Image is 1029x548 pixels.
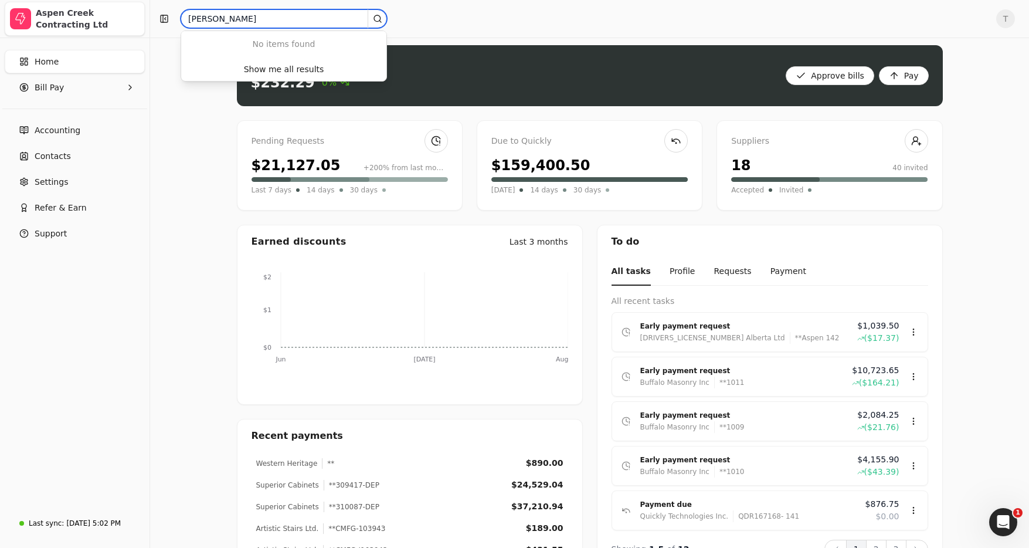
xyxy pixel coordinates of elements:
[989,508,1017,536] iframe: Intercom live chat
[5,76,145,99] button: Bill Pay
[364,163,448,173] div: +200% from last month
[252,184,292,196] span: Last 7 days
[256,502,319,512] div: Superior Cabinets
[556,356,568,363] tspan: Aug
[252,235,347,249] div: Earned discounts
[731,184,764,196] span: Accepted
[5,144,145,168] a: Contacts
[612,258,651,286] button: All tasks
[5,170,145,194] a: Settings
[5,196,145,219] button: Refer & Earn
[731,155,750,176] div: 18
[892,163,928,173] div: 40 invited
[864,466,899,478] span: ($43.39)
[66,518,121,529] div: [DATE] 5:02 PM
[640,510,729,522] div: Quickly Technologies Inc.
[640,332,785,344] div: [DRIVERS_LICENSE_NUMBER] Alberta Ltd
[640,410,848,421] div: Early payment request
[526,457,563,469] div: $890.00
[612,295,928,307] div: All recent tasks
[857,454,899,466] span: $4,155.90
[526,522,563,535] div: $189.00
[35,228,67,240] span: Support
[510,236,568,248] div: Last 3 months
[770,258,806,286] button: Payment
[864,332,899,344] span: ($17.37)
[251,73,315,92] div: $232.29
[252,135,448,148] div: Pending Requests
[491,184,515,196] span: [DATE]
[640,499,856,510] div: Payment due
[324,502,379,512] div: **310087-DEP
[857,409,899,421] span: $2,084.25
[670,258,695,286] button: Profile
[573,184,601,196] span: 30 days
[5,222,145,245] button: Support
[491,155,590,176] div: $159,400.50
[35,82,64,94] span: Bill Pay
[875,510,899,523] span: $0.00
[733,510,799,522] div: QDR167168- 141
[350,184,378,196] span: 30 days
[263,306,271,314] tspan: $1
[786,66,874,85] button: Approve bills
[5,119,145,142] a: Accounting
[256,523,319,534] div: Artistic Stairs Ltd.
[864,421,899,434] span: ($21.76)
[879,66,929,85] button: Pay
[857,320,899,332] span: $1,039.50
[511,500,563,513] div: $37,210.94
[714,258,751,286] button: Requests
[181,9,387,28] input: Search
[263,344,271,351] tspan: $0
[530,184,558,196] span: 14 days
[640,365,843,377] div: Early payment request
[413,356,435,363] tspan: [DATE]
[29,518,64,529] div: Last sync:
[36,7,140,31] div: Aspen Creek Contracting Ltd
[511,479,563,491] div: $24,529.04
[5,513,145,534] a: Last sync:[DATE] 5:02 PM
[252,155,341,176] div: $21,127.05
[640,421,709,433] div: Buffalo Masonry Inc
[184,60,384,79] button: Show me all results
[256,480,319,491] div: Superior Cabinets
[790,332,840,344] div: **Aspen 142
[244,63,324,76] div: Show me all results
[35,124,80,137] span: Accounting
[307,184,334,196] span: 14 days
[263,273,271,281] tspan: $2
[35,202,87,214] span: Refer & Earn
[324,480,379,491] div: **309417-DEP
[322,76,349,90] span: 0%
[731,135,928,148] div: Suppliers
[181,31,386,57] div: No items found
[491,135,688,148] div: Due to Quickly
[996,9,1015,28] button: T
[640,466,709,478] div: Buffalo Masonry Inc
[865,498,899,510] span: $876.75
[779,184,803,196] span: Invited
[323,523,385,534] div: **CMFG-103943
[237,420,582,452] div: Recent payments
[640,454,848,466] div: Early payment request
[35,150,71,163] span: Contacts
[859,377,899,389] span: ($164.21)
[852,364,899,377] span: $10,723.65
[640,320,848,332] div: Early payment request
[640,377,709,388] div: Buffalo Masonry Inc
[35,176,68,188] span: Settings
[1013,508,1023,517] span: 1
[275,356,286,363] tspan: Jun
[35,56,59,68] span: Home
[181,31,386,57] div: Suggestions
[256,458,318,469] div: Western Heritage
[5,50,145,73] a: Home
[597,225,942,258] div: To do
